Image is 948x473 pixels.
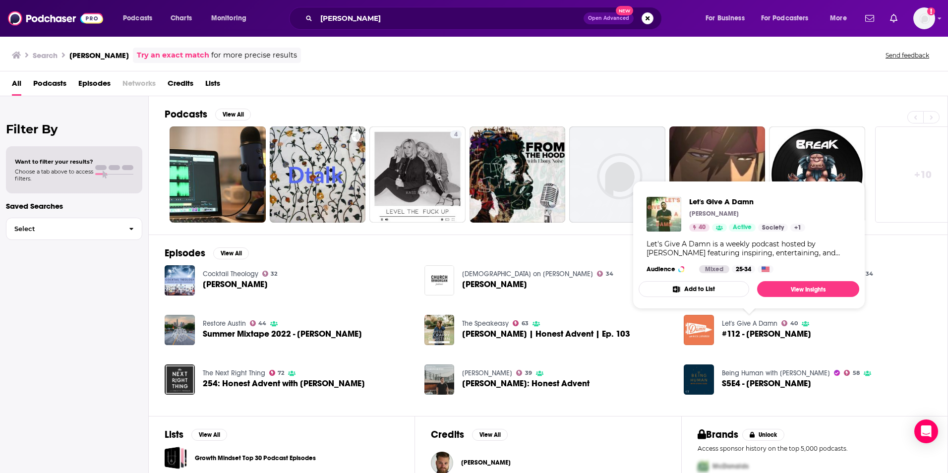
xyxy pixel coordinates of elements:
h2: Credits [431,428,464,441]
h2: Podcasts [165,108,207,120]
img: S5E4 - Scott Erickson [684,364,714,395]
button: Open AdvancedNew [584,12,634,24]
a: 4 [369,126,466,223]
a: Norsworthy [462,369,512,377]
a: Credits [168,75,193,96]
a: 34 [597,271,613,277]
a: Let's Give A Damn [647,197,681,232]
a: Let's Give A Damn [689,197,805,206]
button: Select [6,218,142,240]
div: Let's Give A Damn is a weekly podcast hosted by [PERSON_NAME] featuring inspiring, entertaining, ... [647,239,851,257]
span: 34 [866,272,873,276]
a: PodcastsView All [165,108,251,120]
a: Show notifications dropdown [861,10,878,27]
p: [PERSON_NAME] [689,210,739,218]
span: Summer Mixtape 2022 - [PERSON_NAME] [203,330,362,338]
a: 44 [250,320,267,326]
a: Scott Erickson [461,459,511,467]
a: Restore Austin [203,319,246,328]
a: EpisodesView All [165,247,249,259]
span: Charts [171,11,192,25]
a: Society [758,224,788,232]
img: Podchaser - Follow, Share and Rate Podcasts [8,9,103,28]
button: View All [215,109,251,120]
img: Scott Erickson [424,265,455,296]
span: Monitoring [211,11,246,25]
a: Charts [164,10,198,26]
a: 40 [781,320,798,326]
span: Select [6,226,121,232]
span: Growth Mindset Top 30 Podcast Episodes [165,447,187,469]
a: #112 - Scott Erickson [722,330,811,338]
span: [PERSON_NAME]: Honest Advent [462,379,590,388]
a: Scott Erickson | Honest Advent | Ep. 103 [424,315,455,345]
img: Scott Erickson: Honest Advent [424,364,455,395]
span: Lists [205,75,220,96]
a: Try an exact match [137,50,209,61]
a: ListsView All [165,428,227,441]
a: 39 [516,370,532,376]
span: Active [733,223,752,233]
button: open menu [699,10,757,26]
span: McDonalds [712,462,749,471]
button: open menu [204,10,259,26]
h2: Lists [165,428,183,441]
a: 63 [513,320,529,326]
span: 72 [278,371,284,375]
img: #112 - Scott Erickson [684,315,714,345]
a: Cocktail Theology [203,270,258,278]
p: Saved Searches [6,201,142,211]
h2: Filter By [6,122,142,136]
a: The Next Right Thing [203,369,265,377]
span: 4 [454,130,458,140]
span: [PERSON_NAME] | Honest Advent | Ep. 103 [462,330,630,338]
img: 254: Honest Advent with Scott Erickson [165,364,195,395]
a: 40 [689,224,710,232]
a: +1 [790,224,805,232]
div: Mixed [699,265,729,273]
a: 58 [844,370,860,376]
a: Church on Morgan [462,270,593,278]
h3: Search [33,51,58,60]
a: Summer Mixtape 2022 - Scott Erickson [203,330,362,338]
a: 4 [450,130,462,138]
span: for more precise results [211,50,297,61]
span: [PERSON_NAME] [462,280,527,289]
a: S5E4 - Scott Erickson [722,379,811,388]
span: [PERSON_NAME] [203,280,268,289]
svg: Add a profile image [927,7,935,15]
span: Open Advanced [588,16,629,21]
button: View All [213,247,249,259]
span: 32 [271,272,277,276]
a: 32 [262,271,278,277]
button: Send feedback [883,51,932,59]
span: For Podcasters [761,11,809,25]
a: Episodes [78,75,111,96]
img: User Profile [913,7,935,29]
a: Growth Mindset Top 30 Podcast Episodes [195,453,316,464]
a: Scott Erickson: Honest Advent [462,379,590,388]
span: More [830,11,847,25]
span: 34 [606,272,613,276]
span: 44 [258,321,266,326]
img: Summer Mixtape 2022 - Scott Erickson [165,315,195,345]
span: 40 [699,223,706,233]
div: Search podcasts, credits, & more... [298,7,671,30]
span: For Business [706,11,745,25]
h3: [PERSON_NAME] [69,51,129,60]
a: 254: Honest Advent with Scott Erickson [203,379,365,388]
h2: Episodes [165,247,205,259]
a: Scott Erickson [203,280,268,289]
span: Choose a tab above to access filters. [15,168,93,182]
a: Scott Erickson [165,265,195,296]
button: Unlock [742,429,784,441]
p: Access sponsor history on the top 5,000 podcasts. [698,445,932,452]
button: open menu [116,10,165,26]
span: Podcasts [123,11,152,25]
a: The Speakeasy [462,319,509,328]
h3: Audience [647,265,691,273]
